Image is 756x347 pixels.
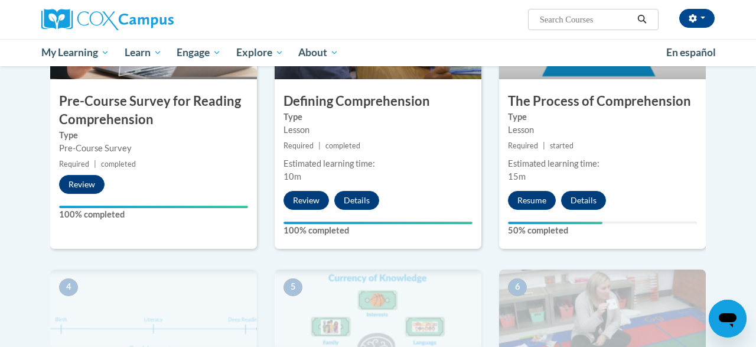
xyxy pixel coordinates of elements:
a: Engage [169,39,229,66]
label: Type [59,129,248,142]
a: Cox Campus [41,9,254,30]
span: completed [325,141,360,150]
span: Learn [125,46,162,60]
div: Pre-Course Survey [59,142,248,155]
button: Review [283,191,329,210]
img: Cox Campus [41,9,174,30]
iframe: Button to launch messaging window [709,300,747,338]
span: | [543,141,545,150]
div: Lesson [283,124,472,137]
span: 5 [283,278,302,296]
h3: The Process of Comprehension [499,92,706,111]
span: My Learning [41,46,109,60]
span: 10m [283,171,301,181]
h3: Defining Comprehension [275,92,481,111]
a: Explore [229,39,291,66]
div: Estimated learning time: [508,157,697,170]
span: 4 [59,278,78,296]
span: 15m [508,171,526,181]
span: | [318,141,321,150]
button: Account Settings [679,9,715,28]
button: Details [561,191,606,210]
label: Type [283,111,472,124]
label: 100% completed [283,224,472,237]
div: Your progress [59,206,248,208]
span: Required [283,141,314,150]
button: Review [59,175,105,194]
span: Explore [236,46,283,60]
div: Your progress [508,222,602,224]
button: Search [633,12,651,27]
span: Required [59,160,89,168]
span: 6 [508,278,527,296]
span: About [298,46,338,60]
label: Type [508,111,697,124]
button: Details [334,191,379,210]
span: completed [101,160,136,168]
a: En español [659,40,724,65]
span: En español [666,46,716,59]
a: Learn [117,39,170,66]
a: My Learning [34,39,117,66]
input: Search Courses [539,12,633,27]
span: Required [508,141,538,150]
button: Resume [508,191,556,210]
div: Estimated learning time: [283,157,472,170]
span: | [94,160,96,168]
span: Engage [177,46,221,60]
span: started [550,141,573,150]
a: About [291,39,347,66]
label: 100% completed [59,208,248,221]
div: Lesson [508,124,697,137]
label: 50% completed [508,224,697,237]
div: Main menu [32,39,724,66]
div: Your progress [283,222,472,224]
h3: Pre-Course Survey for Reading Comprehension [50,92,257,129]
